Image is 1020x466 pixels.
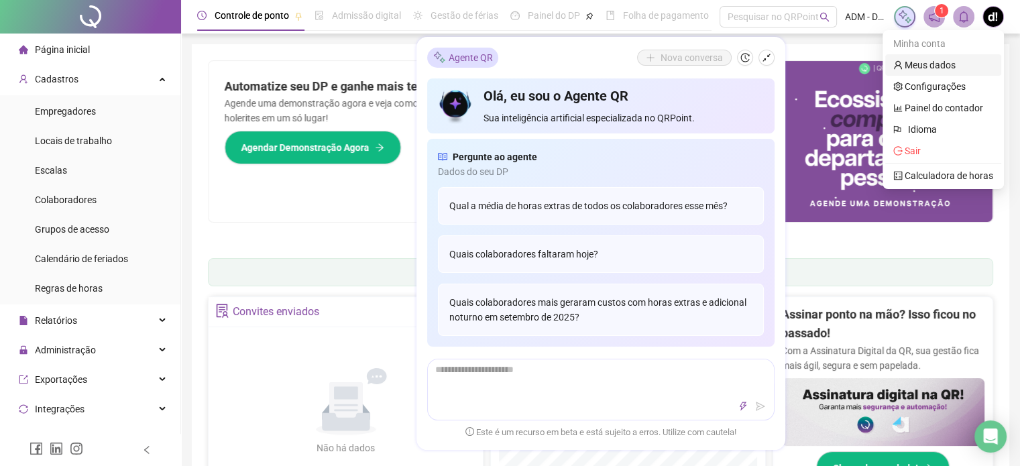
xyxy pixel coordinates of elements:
[142,445,152,455] span: left
[752,398,769,414] button: send
[197,11,207,20] span: clock-circle
[893,146,903,156] span: logout
[893,170,993,181] a: calculator Calculadora de horas
[438,164,764,179] span: Dados do seu DP
[935,4,948,17] sup: 1
[19,316,28,325] span: file
[225,131,401,164] button: Agendar Demonstração Agora
[465,427,474,436] span: exclamation-circle
[35,135,112,146] span: Locais de trabalho
[35,253,128,264] span: Calendário de feriados
[19,74,28,84] span: user-add
[35,374,87,385] span: Exportações
[438,187,764,225] div: Qual a média de horas extras de todos os colaboradores esse mês?
[215,10,289,21] span: Controle de ponto
[637,50,732,66] button: Nova conversa
[606,11,615,20] span: book
[958,11,970,23] span: bell
[35,315,77,326] span: Relatórios
[35,74,78,84] span: Cadastros
[908,122,985,137] span: Idioma
[35,106,96,117] span: Empregadores
[781,305,984,343] h2: Assinar ponto na mão? Isso ficou no passado!
[438,284,764,336] div: Quais colaboradores mais geraram custos com horas extras e adicional noturno em setembro de 2025?
[885,33,1001,54] div: Minha conta
[431,10,498,21] span: Gestão de férias
[781,343,984,373] p: Com a Assinatura Digital da QR, sua gestão fica mais ágil, segura e sem papelada.
[738,402,748,411] span: thunderbolt
[315,11,324,20] span: file-done
[35,345,96,355] span: Administração
[893,122,903,137] span: flag
[893,81,966,92] a: setting Configurações
[225,77,585,96] h2: Automatize seu DP e ganhe mais tempo! 🚀
[35,433,87,444] span: Agente de IA
[225,96,585,125] p: Agende uma demonstração agora e veja como simplificamos admissão, ponto, férias e holerites em um...
[819,12,830,22] span: search
[453,150,537,164] span: Pergunte ao agente
[241,140,370,155] span: Agendar Demonstração Agora
[413,11,422,20] span: sun
[35,224,109,235] span: Grupos de acesso
[974,420,1007,453] div: Open Intercom Messenger
[375,143,384,152] span: arrow-right
[528,10,580,21] span: Painel do DP
[465,426,736,439] span: Este é um recurso em beta e está sujeito a erros. Utilize com cautela!
[233,300,319,323] div: Convites enviados
[35,283,103,294] span: Regras de horas
[30,442,43,455] span: facebook
[438,86,473,125] img: icon
[427,48,498,68] div: Agente QR
[433,50,446,64] img: sparkle-icon.fc2bf0ac1784a2077858766a79e2daf3.svg
[940,6,944,15] span: 1
[983,7,1003,27] img: 64585
[19,345,28,355] span: lock
[740,53,750,62] span: history
[928,11,940,23] span: notification
[905,145,921,156] span: Sair
[19,375,28,384] span: export
[845,9,886,24] span: ADM - DANE-SE
[35,404,84,414] span: Integrações
[294,12,302,20] span: pushpin
[893,103,983,113] a: bar-chart Painel do contador
[735,398,751,414] button: thunderbolt
[897,9,912,24] img: sparkle-icon.fc2bf0ac1784a2077858766a79e2daf3.svg
[332,10,401,21] span: Admissão digital
[484,86,763,105] h4: Olá, eu sou o Agente QR
[781,378,984,446] img: banner%2F02c71560-61a6-44d4-94b9-c8ab97240462.png
[762,53,771,62] span: shrink
[215,304,229,318] span: solution
[19,45,28,54] span: home
[35,44,90,55] span: Página inicial
[510,11,520,20] span: dashboard
[585,12,593,20] span: pushpin
[50,442,63,455] span: linkedin
[70,442,83,455] span: instagram
[893,60,956,70] a: user Meus dados
[35,194,97,205] span: Colaboradores
[623,10,709,21] span: Folha de pagamento
[438,150,447,164] span: read
[438,235,764,273] div: Quais colaboradores faltaram hoje?
[19,404,28,414] span: sync
[484,111,763,125] span: Sua inteligência artificial especializada no QRPoint.
[284,441,408,455] div: Não há dados
[35,165,67,176] span: Escalas
[601,61,993,222] img: banner%2Fd57e337e-a0d3-4837-9615-f134fc33a8e6.png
